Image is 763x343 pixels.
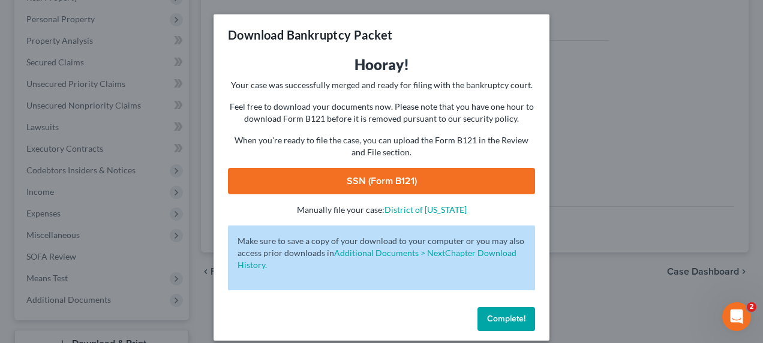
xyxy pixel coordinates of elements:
[238,248,516,270] a: Additional Documents > NextChapter Download History.
[238,235,525,271] p: Make sure to save a copy of your download to your computer or you may also access prior downloads in
[228,204,535,216] p: Manually file your case:
[477,307,535,331] button: Complete!
[228,26,392,43] h3: Download Bankruptcy Packet
[722,302,751,331] iframe: Intercom live chat
[747,302,756,312] span: 2
[228,134,535,158] p: When you're ready to file the case, you can upload the Form B121 in the Review and File section.
[228,79,535,91] p: Your case was successfully merged and ready for filing with the bankruptcy court.
[228,55,535,74] h3: Hooray!
[384,204,467,215] a: District of [US_STATE]
[228,168,535,194] a: SSN (Form B121)
[487,314,525,324] span: Complete!
[228,101,535,125] p: Feel free to download your documents now. Please note that you have one hour to download Form B12...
